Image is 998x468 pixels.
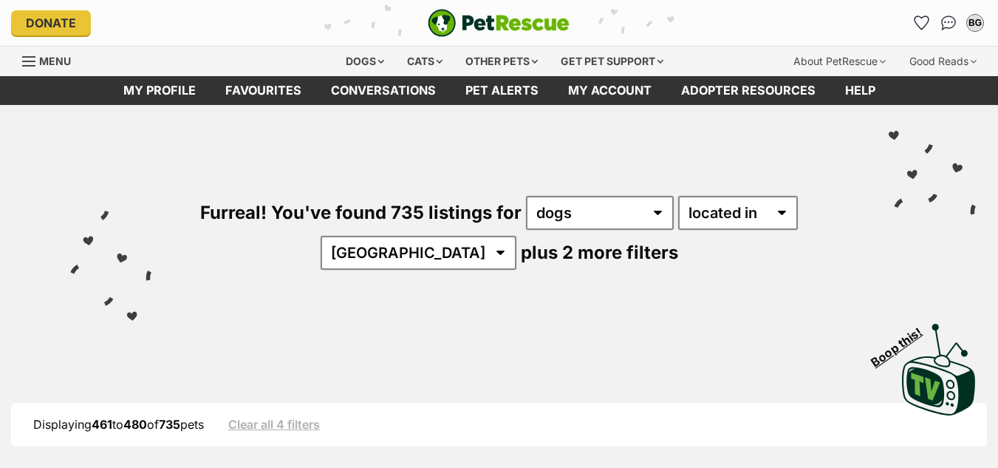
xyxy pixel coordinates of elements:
[159,417,180,432] strong: 735
[963,11,987,35] button: My account
[39,55,71,67] span: Menu
[22,47,81,73] a: Menu
[451,76,553,105] a: Pet alerts
[666,76,830,105] a: Adopter resources
[553,76,666,105] a: My account
[33,417,204,432] span: Displaying to of pets
[455,47,548,76] div: Other pets
[937,11,960,35] a: Conversations
[902,324,976,416] img: PetRescue TV logo
[910,11,934,35] a: Favourites
[428,9,570,37] img: logo-e224e6f780fb5917bec1dbf3a21bbac754714ae5b6737aabdf751b685950b380.svg
[428,9,570,37] a: PetRescue
[902,311,976,418] a: Boop this!
[550,47,674,76] div: Get pet support
[830,76,890,105] a: Help
[316,76,451,105] a: conversations
[941,16,957,30] img: chat-41dd97257d64d25036548639549fe6c8038ab92f7586957e7f3b1b290dea8141.svg
[783,47,896,76] div: About PetRescue
[869,316,937,369] span: Boop this!
[92,417,112,432] strong: 461
[11,10,91,35] a: Donate
[109,76,211,105] a: My profile
[228,418,320,431] a: Clear all 4 filters
[123,417,147,432] strong: 480
[335,47,394,76] div: Dogs
[397,47,453,76] div: Cats
[910,11,987,35] ul: Account quick links
[200,202,522,223] span: Furreal! You've found 735 listings for
[211,76,316,105] a: Favourites
[968,16,982,30] div: BG
[899,47,987,76] div: Good Reads
[521,242,678,263] span: plus 2 more filters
